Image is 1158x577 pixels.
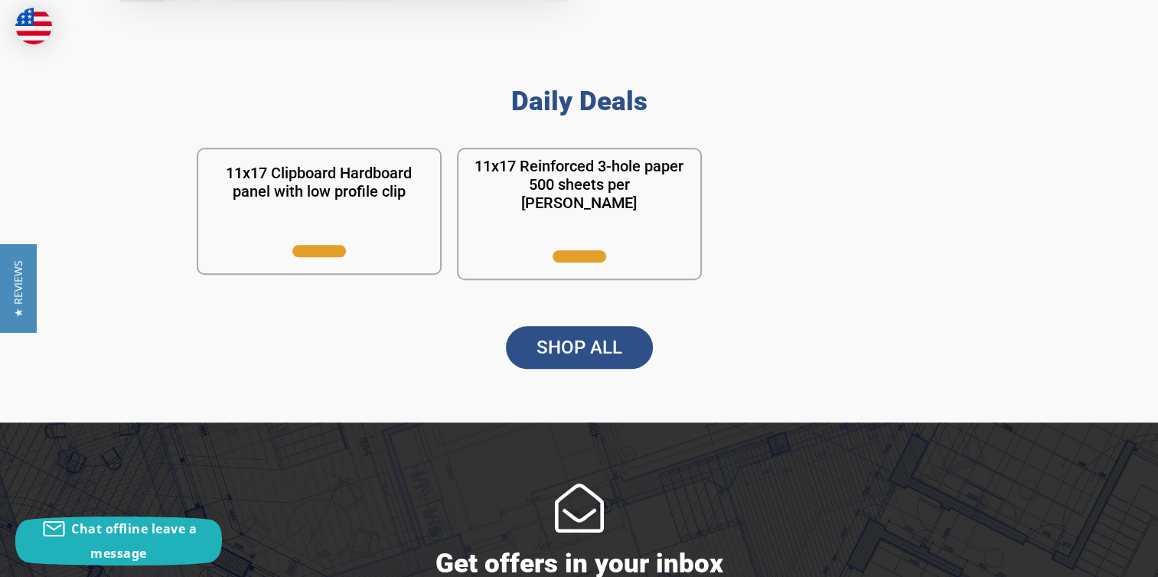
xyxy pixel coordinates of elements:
[197,86,962,117] h2: Daily Deals
[1032,536,1158,577] iframe: Google Customer Reviews
[506,326,653,369] a: SHOP ALL
[210,164,429,200] h1: 11x17 Clipboard Hardboard panel with low profile clip
[470,157,689,212] h1: 11x17 Reinforced 3-hole paper 500 sheets per [PERSON_NAME]
[555,484,604,533] div: Rocket
[15,8,52,44] img: duty and tax information for United States
[11,260,25,318] span: ★ Reviews
[71,520,197,562] span: Chat offline leave a message
[15,517,222,566] button: Chat offline leave a message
